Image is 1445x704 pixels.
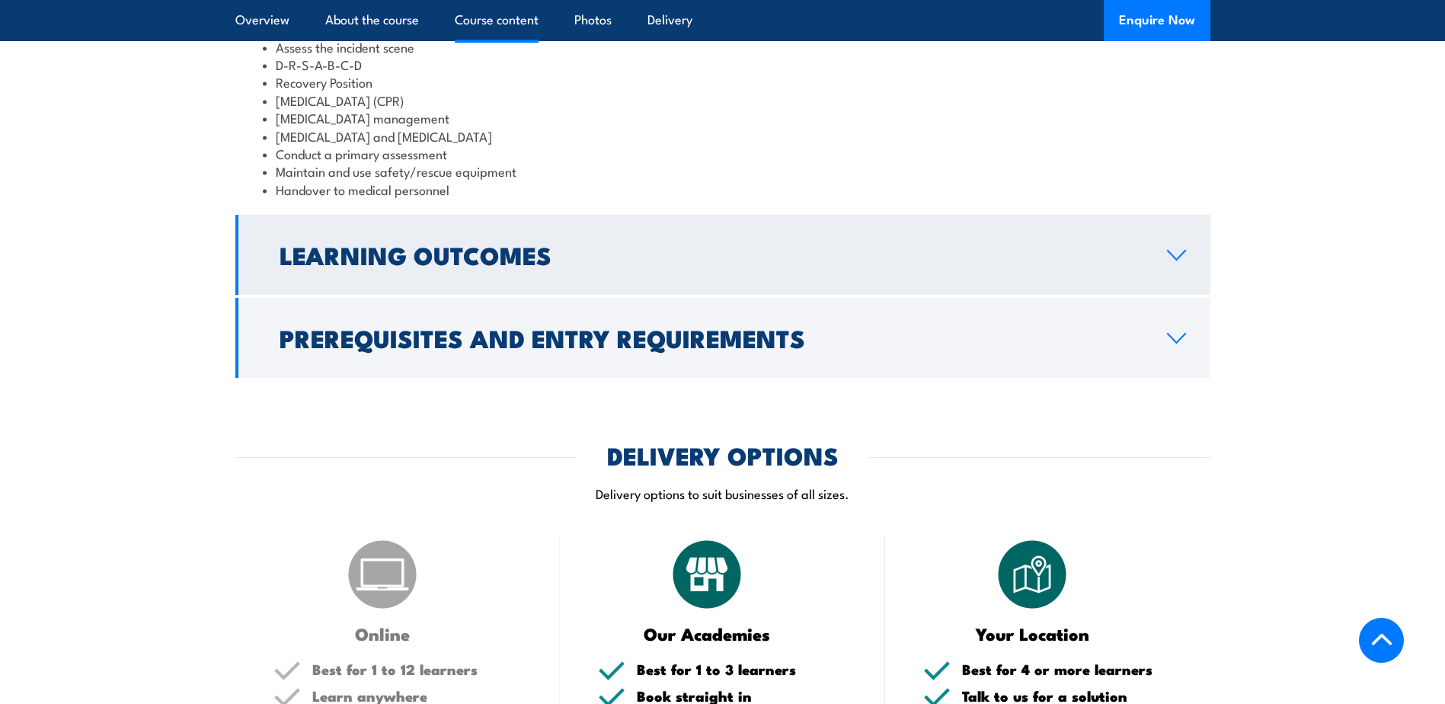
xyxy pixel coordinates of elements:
[263,91,1183,109] li: [MEDICAL_DATA] (CPR)
[263,109,1183,126] li: [MEDICAL_DATA] management
[235,485,1210,502] p: Delivery options to suit businesses of all sizes.
[263,73,1183,91] li: Recovery Position
[637,662,847,677] h5: Best for 1 to 3 learners
[263,56,1183,73] li: D-R-S-A-B-C-D
[235,298,1210,378] a: Prerequisites and Entry Requirements
[637,689,847,703] h5: Book straight in
[263,162,1183,180] li: Maintain and use safety/rescue equipment
[923,625,1142,642] h3: Your Location
[280,244,1143,265] h2: Learning Outcomes
[280,327,1143,348] h2: Prerequisites and Entry Requirements
[235,215,1210,295] a: Learning Outcomes
[263,127,1183,145] li: [MEDICAL_DATA] and [MEDICAL_DATA]
[273,625,492,642] h3: Online
[312,689,523,703] h5: Learn anywhere
[962,689,1172,703] h5: Talk to us for a solution
[598,625,817,642] h3: Our Academies
[607,444,839,466] h2: DELIVERY OPTIONS
[263,181,1183,198] li: Handover to medical personnel
[962,662,1172,677] h5: Best for 4 or more learners
[312,662,523,677] h5: Best for 1 to 12 learners
[263,145,1183,162] li: Conduct a primary assessment
[263,38,1183,56] li: Assess the incident scene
